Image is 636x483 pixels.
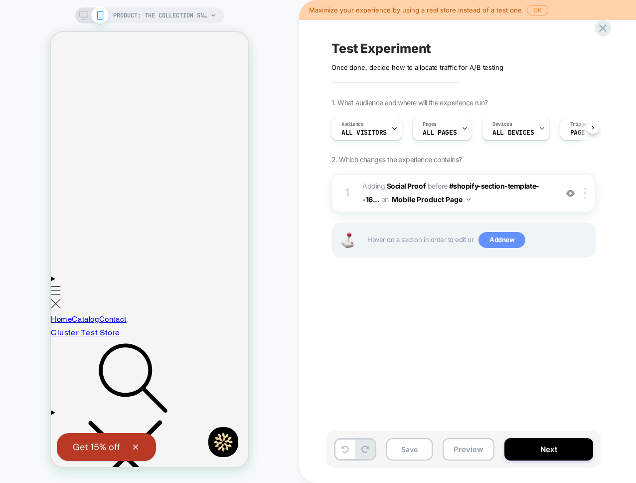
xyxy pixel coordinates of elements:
button: OK [527,5,548,15]
span: #shopify-section-template--16... [362,182,539,204]
span: 2. Which changes the experience contains? [331,155,462,164]
span: ALL PAGES [423,129,457,136]
img: down arrow [467,198,471,201]
span: Trigger [570,121,590,128]
span: Pages [423,121,437,128]
button: Next [504,438,593,461]
span: 1. What audience and where will the experience run? [331,98,487,107]
button: Save [386,438,433,461]
span: PRODUCT: The Collection Snowboard: Oxygen [113,7,208,23]
span: Hover on a section in order to edit or [367,232,590,248]
button: Preview [443,438,494,461]
span: All Visitors [341,129,387,136]
span: Page Load [570,129,604,136]
span: BEFORE [428,182,448,190]
span: Audience [341,121,364,128]
span: Devices [492,121,512,128]
img: Logo [162,400,182,420]
button: Mobile Product Page [392,192,471,207]
a: Contact [48,282,76,292]
img: Joystick [337,233,357,248]
a: Catalog [21,282,48,292]
span: Add new [478,232,525,248]
b: Social Proof [387,182,426,190]
span: Adding [362,182,426,190]
img: crossed eye [566,189,575,198]
span: on [381,193,389,206]
div: 1 [342,183,352,203]
img: close [584,188,586,199]
span: ALL DEVICES [492,129,534,136]
button: Get 15% off [6,401,105,429]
